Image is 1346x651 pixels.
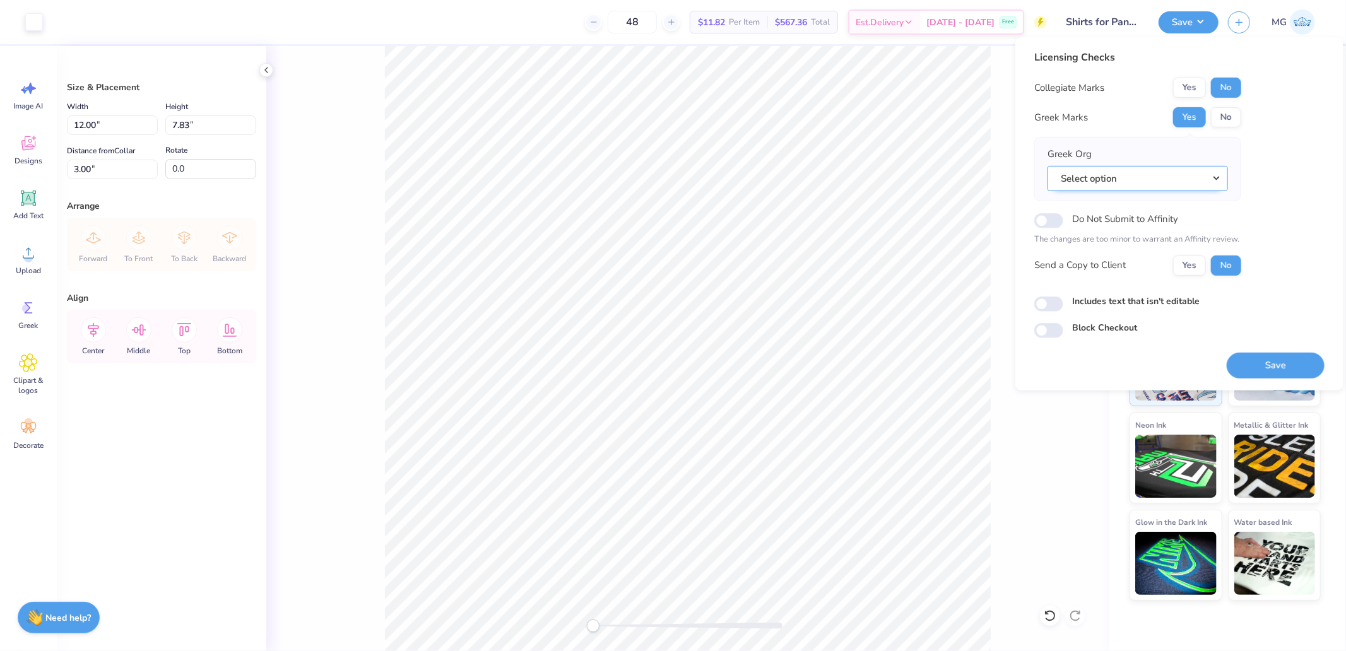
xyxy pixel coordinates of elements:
span: Water based Ink [1234,515,1292,529]
span: MG [1272,15,1287,30]
button: Select option [1048,165,1228,191]
label: Includes text that isn't editable [1072,294,1200,307]
span: Per Item [729,16,760,29]
label: Do Not Submit to Affinity [1072,211,1178,227]
div: Collegiate Marks [1034,81,1104,95]
span: Clipart & logos [8,375,49,396]
span: Neon Ink [1135,418,1166,431]
span: Middle [127,346,151,356]
div: Send a Copy to Client [1034,258,1126,273]
span: Decorate [13,440,44,450]
a: MG [1266,9,1321,35]
span: Free [1002,18,1014,26]
span: Center [83,346,105,356]
button: Yes [1173,255,1206,275]
span: Total [811,16,830,29]
button: No [1211,107,1241,127]
div: Accessibility label [587,619,599,632]
span: Add Text [13,211,44,221]
button: Save [1159,11,1219,33]
label: Distance from Collar [67,143,135,158]
label: Height [165,99,188,114]
button: No [1211,255,1241,275]
span: Glow in the Dark Ink [1135,515,1207,529]
button: Yes [1173,78,1206,98]
img: Michael Galon [1290,9,1315,35]
img: Neon Ink [1135,435,1217,498]
span: Upload [16,266,41,276]
label: Greek Org [1048,147,1092,161]
span: Top [178,346,191,356]
span: $567.36 [775,16,807,29]
input: – – [608,11,657,33]
strong: Need help? [46,612,92,624]
span: [DATE] - [DATE] [926,16,995,29]
img: Metallic & Glitter Ink [1234,435,1316,498]
label: Width [67,99,88,114]
label: Block Checkout [1072,321,1137,334]
span: Designs [15,156,42,166]
div: Licensing Checks [1034,50,1241,65]
span: Bottom [217,346,242,356]
span: Metallic & Glitter Ink [1234,418,1309,431]
span: $11.82 [698,16,725,29]
div: Align [67,291,256,305]
div: Greek Marks [1034,110,1088,125]
input: Untitled Design [1056,9,1149,35]
button: Yes [1173,107,1206,127]
span: Image AI [14,101,44,111]
div: Arrange [67,199,256,213]
label: Rotate [165,143,187,158]
p: The changes are too minor to warrant an Affinity review. [1034,233,1241,246]
img: Glow in the Dark Ink [1135,532,1217,595]
span: Greek [19,320,38,331]
img: Water based Ink [1234,532,1316,595]
div: Size & Placement [67,81,256,94]
button: Save [1227,352,1325,378]
button: No [1211,78,1241,98]
span: Est. Delivery [856,16,904,29]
